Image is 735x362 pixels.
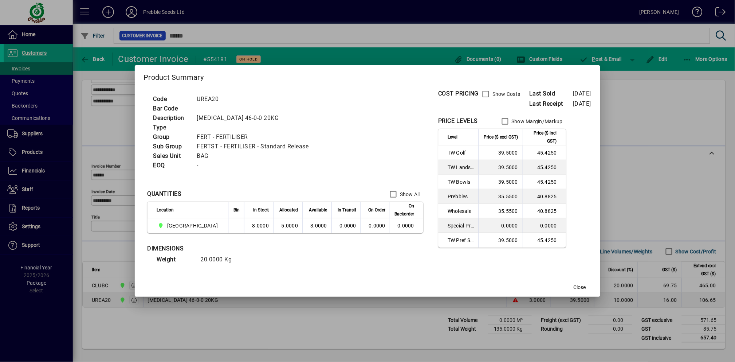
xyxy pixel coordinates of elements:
td: Bar Code [149,104,193,113]
td: 39.5000 [479,175,522,189]
span: 0.0000 [340,223,357,229]
td: Description [149,113,193,123]
span: [GEOGRAPHIC_DATA] [167,222,218,229]
span: CHRISTCHURCH [157,221,221,230]
span: Special Price [448,222,474,229]
span: TW Pref Sup [448,237,474,244]
td: 40.8825 [522,189,566,204]
span: 0.0000 [369,223,386,229]
td: 8.0000 [244,218,273,233]
td: 39.5000 [479,145,522,160]
td: Type [149,123,193,132]
label: Show Margin/Markup [510,118,563,125]
span: In Transit [338,206,356,214]
td: UREA20 [193,94,317,104]
span: TW Landscaper [448,164,474,171]
td: 45.4250 [522,145,566,160]
span: Last Receipt [530,100,573,108]
span: Available [309,206,327,214]
span: [DATE] [573,100,591,107]
td: 0.0000 [522,218,566,233]
td: EOQ [149,161,193,170]
td: BAG [193,151,317,161]
td: 0.0000 [390,218,423,233]
span: On Order [368,206,385,214]
td: Code [149,94,193,104]
span: TW Golf [448,149,474,156]
span: Bin [233,206,240,214]
span: Level [448,133,457,141]
td: 3.0000 [302,218,331,233]
td: 35.5500 [479,189,522,204]
td: FERT - FERTILISER [193,132,317,142]
span: Price ($ incl GST) [527,129,557,145]
td: 20.0000 Kg [197,255,240,264]
h2: Product Summary [135,65,600,86]
span: In Stock [253,206,269,214]
span: Close [574,284,586,291]
div: PRICE LEVELS [438,117,478,125]
label: Show Costs [491,90,520,98]
td: 45.4250 [522,233,566,248]
td: FERTST - FERTILISER - Standard Release [193,142,317,151]
div: COST PRICING [438,89,479,98]
div: DIMENSIONS [147,244,329,253]
span: Price ($ excl GST) [484,133,518,141]
span: Last Sold [530,89,573,98]
label: Show All [398,191,420,198]
span: TW Bowls [448,178,474,186]
td: Sub Group [149,142,193,151]
span: Wholesale [448,207,474,215]
td: 35.5500 [479,204,522,218]
div: QUANTITIES [147,190,181,198]
td: - [193,161,317,170]
span: Location [157,206,174,214]
td: 45.4250 [522,175,566,189]
span: [DATE] [573,90,591,97]
td: 39.5000 [479,233,522,248]
td: Sales Unit [149,151,193,161]
td: 5.0000 [273,218,302,233]
span: Prebbles [448,193,474,200]
td: 45.4250 [522,160,566,175]
td: Weight [153,255,197,264]
td: Group [149,132,193,142]
td: 40.8825 [522,204,566,218]
td: [MEDICAL_DATA] 46-0-0 20KG [193,113,317,123]
span: Allocated [279,206,298,214]
span: On Backorder [394,202,414,218]
td: 0.0000 [479,218,522,233]
td: 39.5000 [479,160,522,175]
button: Close [568,281,591,294]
